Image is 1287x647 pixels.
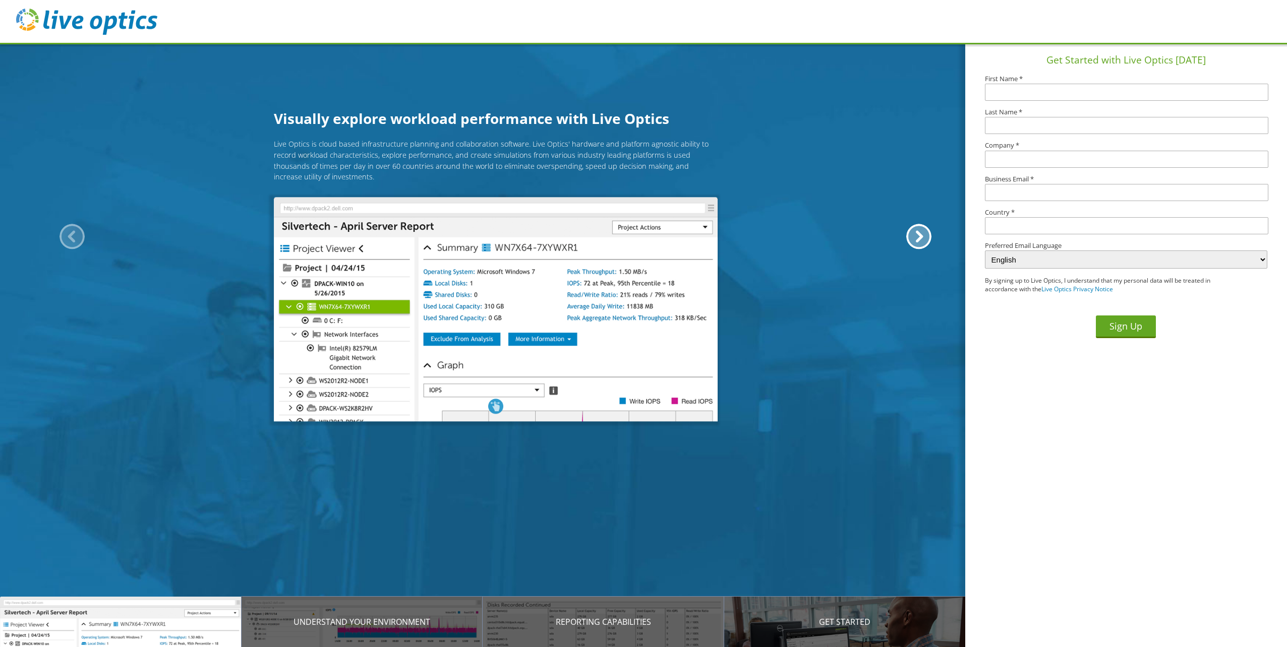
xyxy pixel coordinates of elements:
img: live_optics_svg.svg [16,9,157,35]
p: Understand your environment [242,616,483,628]
p: Get Started [724,616,966,628]
h1: Visually explore workload performance with Live Optics [274,108,718,129]
h1: Get Started with Live Optics [DATE] [969,53,1283,68]
label: Last Name * [985,109,1267,115]
p: Reporting Capabilities [483,616,724,628]
label: Business Email * [985,176,1267,182]
a: Live Optics Privacy Notice [1041,285,1113,293]
p: Live Optics is cloud based infrastructure planning and collaboration software. Live Optics' hardw... [274,139,718,182]
label: First Name * [985,76,1267,82]
label: Country * [985,209,1267,216]
p: By signing up to Live Optics, I understand that my personal data will be treated in accordance wi... [985,277,1239,294]
button: Sign Up [1096,315,1156,338]
label: Company * [985,142,1267,149]
label: Preferred Email Language [985,242,1267,249]
img: Introducing Live Optics [274,197,718,422]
